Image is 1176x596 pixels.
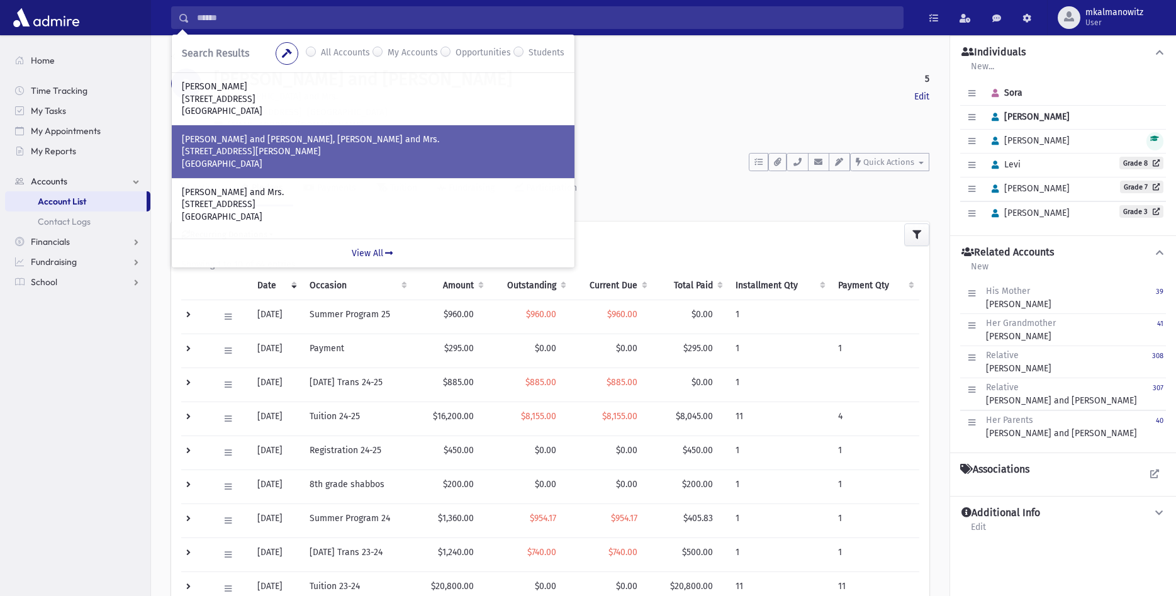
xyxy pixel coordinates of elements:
[250,334,302,368] td: [DATE]
[607,309,637,320] span: $960.00
[182,81,564,93] p: [PERSON_NAME]
[302,368,412,402] td: [DATE] Trans 24-25
[5,171,150,191] a: Accounts
[31,176,67,187] span: Accounts
[412,402,489,436] td: $16,200.00
[412,368,489,402] td: $885.00
[986,111,1070,122] span: [PERSON_NAME]
[831,334,920,368] td: 1
[5,211,150,232] a: Contact Logs
[38,196,86,207] span: Account List
[182,93,564,106] p: [STREET_ADDRESS]
[412,503,489,537] td: $1,360.00
[925,72,929,86] strong: 5
[850,153,929,171] button: Quick Actions
[863,157,914,167] span: Quick Actions
[38,216,91,227] span: Contact Logs
[728,436,830,469] td: 1
[5,121,150,141] a: My Appointments
[182,105,564,118] p: [GEOGRAPHIC_DATA]
[682,479,713,490] span: $200.00
[412,469,489,503] td: $200.00
[1085,8,1143,18] span: mkalmanowitz
[171,52,217,62] a: Accounts
[250,300,302,334] td: [DATE]
[616,445,637,456] span: $0.00
[986,284,1051,311] div: [PERSON_NAME]
[535,445,556,456] span: $0.00
[682,547,713,558] span: $500.00
[607,377,637,388] span: $885.00
[986,159,1021,170] span: Levi
[250,436,302,469] td: [DATE]
[676,411,713,422] span: $8,045.00
[970,520,987,543] a: Edit
[535,343,556,354] span: $0.00
[960,46,1166,59] button: Individuals
[960,246,1166,259] button: Related Accounts
[571,271,652,300] th: Current Due: activate to sort column ascending
[182,198,564,211] p: [STREET_ADDRESS]
[986,381,1137,407] div: [PERSON_NAME] and [PERSON_NAME]
[1156,288,1163,296] small: 39
[302,334,412,368] td: Payment
[986,415,1033,425] span: Her Parents
[961,46,1026,59] h4: Individuals
[182,211,564,223] p: [GEOGRAPHIC_DATA]
[5,232,150,252] a: Financials
[302,271,412,300] th: Occasion : activate to sort column ascending
[616,581,637,592] span: $0.00
[526,309,556,320] span: $960.00
[831,503,920,537] td: 1
[302,300,412,334] td: Summer Program 25
[535,581,556,592] span: $0.00
[960,463,1029,476] h4: Associations
[302,469,412,503] td: 8th grade shabbos
[683,445,713,456] span: $450.00
[1152,349,1163,375] a: 308
[1152,352,1163,360] small: 308
[302,402,412,436] td: Tuition 24-25
[608,547,637,558] span: $740.00
[1120,181,1163,193] a: Grade 7
[250,469,302,503] td: [DATE]
[728,503,830,537] td: 1
[1157,317,1163,343] a: 41
[31,85,87,96] span: Time Tracking
[5,141,150,161] a: My Reports
[986,350,1019,361] span: Relative
[5,272,150,292] a: School
[412,300,489,334] td: $960.00
[986,349,1051,375] div: [PERSON_NAME]
[250,537,302,571] td: [DATE]
[412,334,489,368] td: $295.00
[321,46,370,61] label: All Accounts
[986,413,1137,440] div: [PERSON_NAME] and [PERSON_NAME]
[652,271,729,300] th: Total Paid: activate to sort column ascending
[986,317,1056,343] div: [PERSON_NAME]
[970,259,989,282] a: New
[986,208,1070,218] span: [PERSON_NAME]
[31,55,55,66] span: Home
[728,537,830,571] td: 1
[961,507,1040,520] h4: Additional Info
[456,46,511,61] label: Opportunities
[1157,320,1163,328] small: 41
[250,503,302,537] td: [DATE]
[728,271,830,300] th: Installment Qty: activate to sort column ascending
[1085,18,1143,28] span: User
[302,436,412,469] td: Registration 24-25
[302,503,412,537] td: Summer Program 24
[250,368,302,402] td: [DATE]
[412,436,489,469] td: $450.00
[171,69,201,99] div: D
[489,271,571,300] th: Outstanding: activate to sort column ascending
[31,236,70,247] span: Financials
[692,309,713,320] span: $0.00
[831,271,920,300] th: Payment Qty: activate to sort column ascending
[683,343,713,354] span: $295.00
[412,271,489,300] th: Amount: activate to sort column ascending
[31,145,76,157] span: My Reports
[10,5,82,30] img: AdmirePro
[602,411,637,422] span: $8,155.00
